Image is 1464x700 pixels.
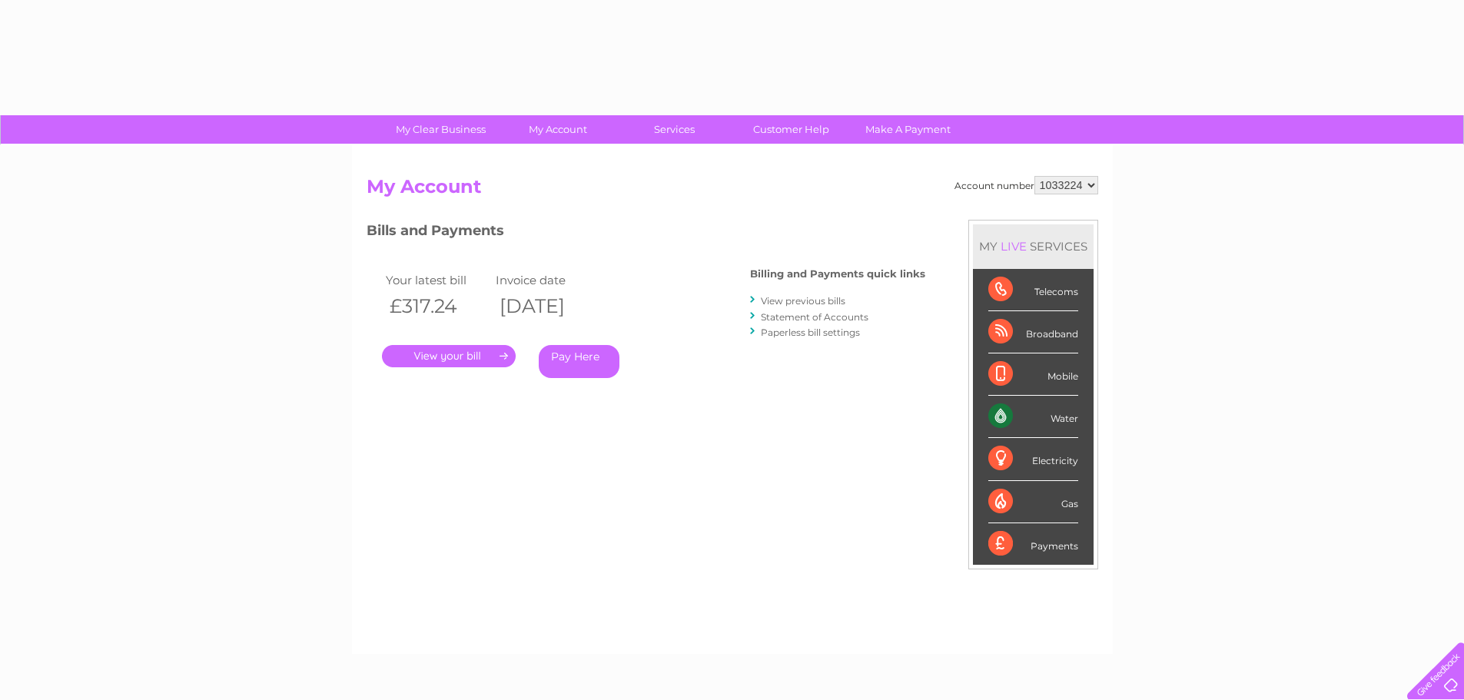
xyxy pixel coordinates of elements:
div: Broadband [988,311,1078,353]
div: Mobile [988,353,1078,396]
div: Gas [988,481,1078,523]
div: Water [988,396,1078,438]
div: Telecoms [988,269,1078,311]
div: LIVE [998,239,1030,254]
a: My Account [494,115,621,144]
a: Services [611,115,738,144]
h2: My Account [367,176,1098,205]
a: My Clear Business [377,115,504,144]
div: MY SERVICES [973,224,1094,268]
a: Customer Help [728,115,855,144]
h4: Billing and Payments quick links [750,268,925,280]
div: Account number [954,176,1098,194]
a: View previous bills [761,295,845,307]
h3: Bills and Payments [367,220,925,247]
th: £317.24 [382,290,493,322]
div: Payments [988,523,1078,565]
td: Your latest bill [382,270,493,290]
a: Statement of Accounts [761,311,868,323]
th: [DATE] [492,290,603,322]
a: Make A Payment [845,115,971,144]
a: Paperless bill settings [761,327,860,338]
a: . [382,345,516,367]
td: Invoice date [492,270,603,290]
a: Pay Here [539,345,619,378]
div: Electricity [988,438,1078,480]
